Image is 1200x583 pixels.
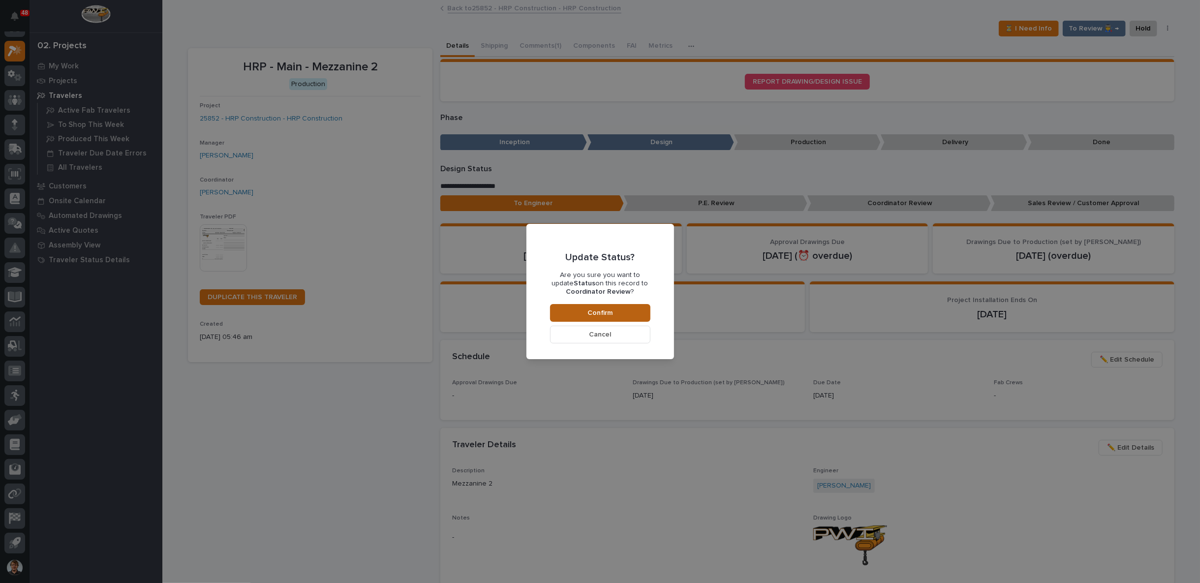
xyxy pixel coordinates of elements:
p: Are you sure you want to update on this record to ? [550,271,650,296]
span: Cancel [589,330,611,339]
span: Confirm [587,308,613,317]
button: Confirm [550,304,650,322]
button: Cancel [550,326,650,343]
b: Status [574,280,596,287]
p: Update Status? [565,251,635,263]
b: Coordinator Review [566,288,631,295]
